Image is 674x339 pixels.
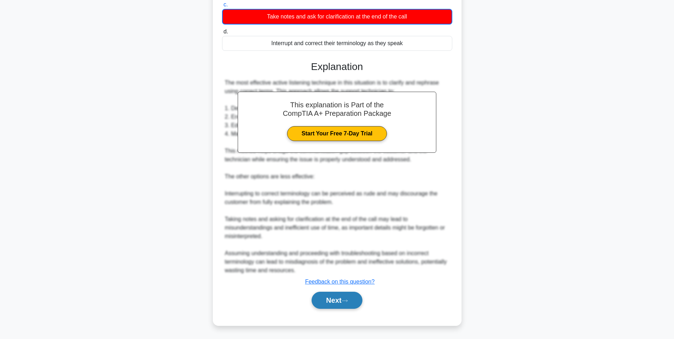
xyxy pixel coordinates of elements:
div: The most effective active listening technique in this situation is to clarify and rephrase using ... [225,79,449,275]
span: d. [223,28,228,34]
a: Start Your Free 7-Day Trial [287,126,387,141]
div: Interrupt and correct their terminology as they speak [222,36,452,51]
a: Feedback on this question? [305,279,375,285]
button: Next [312,292,362,309]
span: c. [223,1,228,7]
h3: Explanation [226,61,448,73]
div: Take notes and ask for clarification at the end of the call [222,9,452,25]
